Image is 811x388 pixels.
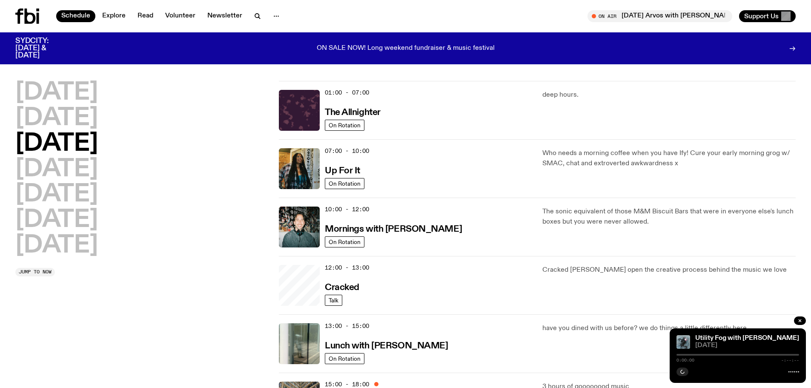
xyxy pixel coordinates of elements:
a: On Rotation [325,178,364,189]
a: Schedule [56,10,95,22]
a: Newsletter [202,10,247,22]
button: [DATE] [15,183,98,207]
a: Utility Fog with [PERSON_NAME] [695,335,799,342]
span: 10:00 - 12:00 [325,205,369,213]
button: [DATE] [15,132,98,156]
span: 12:00 - 13:00 [325,264,369,272]
a: Up For It [325,165,360,175]
span: -:--:-- [781,358,799,362]
a: Read [132,10,158,22]
a: On Rotation [325,120,364,131]
h3: SYDCITY: [DATE] & [DATE] [15,37,70,59]
p: deep hours. [542,90,796,100]
a: The Allnighter [325,106,381,117]
p: The sonic equivalent of those M&M Biscuit Bars that were in everyone else's lunch boxes but you w... [542,207,796,227]
h3: Lunch with [PERSON_NAME] [325,342,448,351]
h3: Up For It [325,167,360,175]
img: Radio presenter Ben Hansen sits in front of a wall of photos and an fbi radio sign. Film photo. B... [279,207,320,247]
a: On Rotation [325,353,364,364]
a: Logo for Podcast Cracked. Black background, with white writing, with glass smashing graphics [279,265,320,306]
a: Explore [97,10,131,22]
span: 0:00:00 [676,358,694,362]
a: Mornings with [PERSON_NAME] [325,223,462,234]
p: have you dined with us before? we do things a little differently here [542,323,796,333]
button: Jump to now [15,268,55,276]
a: On Rotation [325,236,364,247]
span: 13:00 - 15:00 [325,322,369,330]
button: Support Us [739,10,796,22]
span: On Rotation [329,239,361,245]
button: [DATE] [15,106,98,130]
h3: Cracked [325,283,359,292]
span: 07:00 - 10:00 [325,147,369,155]
span: 01:00 - 07:00 [325,89,369,97]
h3: Mornings with [PERSON_NAME] [325,225,462,234]
img: Ify - a Brown Skin girl with black braided twists, looking up to the side with her tongue stickin... [279,148,320,189]
button: [DATE] [15,158,98,181]
h3: The Allnighter [325,108,381,117]
button: [DATE] [15,81,98,105]
span: On Rotation [329,180,361,187]
span: On Rotation [329,355,361,362]
p: ON SALE NOW! Long weekend fundraiser & music festival [317,45,495,52]
span: Talk [329,297,338,303]
span: Support Us [744,12,779,20]
button: [DATE] [15,234,98,258]
a: Talk [325,295,342,306]
button: On Air[DATE] Arvos with [PERSON_NAME] [587,10,732,22]
span: On Rotation [329,122,361,128]
p: Cracked [PERSON_NAME] open the creative process behind the music we love [542,265,796,275]
a: Volunteer [160,10,201,22]
p: Who needs a morning coffee when you have Ify! Cure your early morning grog w/ SMAC, chat and extr... [542,148,796,169]
img: Cover to Giant Claw's album Decadent Stress Chamber [676,335,690,349]
a: Lunch with [PERSON_NAME] [325,340,448,351]
a: Cracked [325,282,359,292]
button: [DATE] [15,208,98,232]
span: [DATE] [695,342,799,349]
span: Jump to now [19,270,52,274]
